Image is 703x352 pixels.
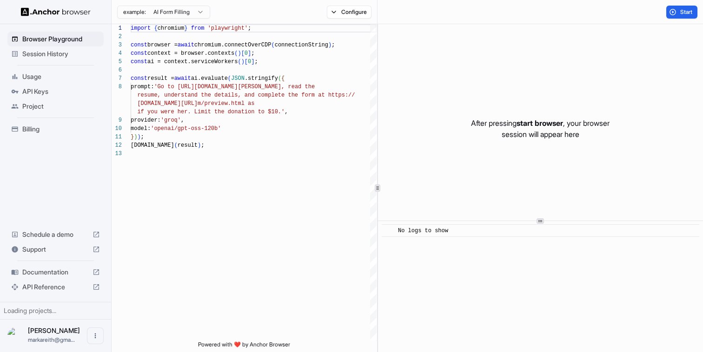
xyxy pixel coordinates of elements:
[201,142,204,149] span: ;
[7,69,104,84] div: Usage
[22,267,89,277] span: Documentation
[248,25,251,32] span: ;
[7,280,104,294] div: API Reference
[7,122,104,137] div: Billing
[137,100,198,107] span: [DOMAIN_NAME][URL]
[238,59,241,65] span: (
[7,227,104,242] div: Schedule a demo
[7,242,104,257] div: Support
[131,42,147,48] span: const
[131,125,151,132] span: model:
[158,25,185,32] span: chromium
[278,75,281,82] span: (
[112,141,122,150] div: 12
[123,8,146,16] span: example:
[28,336,75,343] span: markareith@gmail.com
[131,50,147,57] span: const
[198,341,290,352] span: Powered with ❤️ by Anchor Browser
[131,75,147,82] span: const
[174,142,178,149] span: (
[7,32,104,46] div: Browser Playground
[137,92,305,98] span: resume, understand the details, and complete the f
[332,42,335,48] span: ;
[112,58,122,66] div: 5
[4,306,107,315] div: Loading projects...
[7,46,104,61] div: Session History
[7,265,104,280] div: Documentation
[245,75,278,82] span: .stringify
[174,75,191,82] span: await
[147,75,174,82] span: result =
[328,42,332,48] span: )
[141,134,144,140] span: ;
[22,72,100,81] span: Usage
[137,109,285,115] span: if you were her. Limit the donation to $10.'
[7,99,104,114] div: Project
[7,327,24,344] img: Mark Reith
[21,7,91,16] img: Anchor Logo
[241,59,245,65] span: )
[112,83,122,91] div: 8
[134,134,137,140] span: )
[22,102,100,111] span: Project
[275,42,328,48] span: connectionString
[131,117,161,124] span: provider:
[184,25,187,32] span: }
[112,66,122,74] div: 6
[131,25,151,32] span: import
[28,326,80,334] span: Mark Reith
[22,230,89,239] span: Schedule a demo
[231,75,245,82] span: JSON
[251,50,254,57] span: ;
[234,50,238,57] span: (
[245,50,248,57] span: 0
[238,50,241,57] span: )
[228,75,231,82] span: (
[22,49,100,59] span: Session History
[112,133,122,141] div: 11
[471,117,610,140] p: After pressing , your browser session will appear here
[112,124,122,133] div: 10
[517,118,563,128] span: start browser
[22,34,100,44] span: Browser Playground
[22,245,89,254] span: Support
[22,282,89,292] span: API Reference
[191,25,205,32] span: from
[305,92,355,98] span: orm at https://
[248,59,251,65] span: 0
[181,117,184,124] span: ,
[112,33,122,41] div: 2
[147,50,234,57] span: context = browser.contexts
[178,42,194,48] span: await
[7,84,104,99] div: API Keys
[131,84,154,90] span: prompt:
[281,75,285,82] span: {
[151,125,221,132] span: 'openai/gpt-oss-120b'
[131,134,134,140] span: }
[112,49,122,58] div: 4
[194,42,272,48] span: chromium.connectOverCDP
[198,100,254,107] span: m/preview.html as
[178,142,198,149] span: result
[666,6,697,19] button: Start
[112,150,122,158] div: 13
[137,134,140,140] span: )
[131,59,147,65] span: const
[254,59,258,65] span: ;
[398,228,448,234] span: No logs to show
[131,142,174,149] span: [DOMAIN_NAME]
[161,117,181,124] span: 'groq'
[285,109,288,115] span: ,
[87,327,104,344] button: Open menu
[271,42,274,48] span: (
[112,74,122,83] div: 7
[22,87,100,96] span: API Keys
[154,84,294,90] span: 'Go to [URL][DOMAIN_NAME][PERSON_NAME], re
[22,124,100,134] span: Billing
[147,42,178,48] span: browser =
[245,59,248,65] span: [
[191,75,228,82] span: ai.evaluate
[327,6,372,19] button: Configure
[680,8,693,16] span: Start
[251,59,254,65] span: ]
